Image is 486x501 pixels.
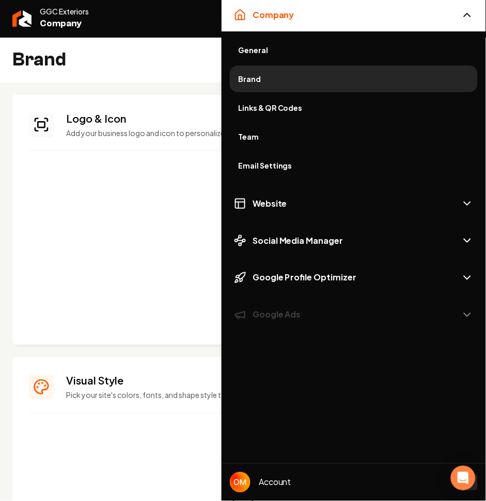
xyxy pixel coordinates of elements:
[222,31,486,183] div: Company
[222,187,486,220] button: Website
[238,160,469,171] span: Email Settings
[238,45,469,55] span: General
[259,476,291,489] span: Account
[222,224,486,257] button: Social Media Manager
[230,472,250,493] img: Omar Molai
[253,9,294,21] span: Company
[253,272,357,284] span: Google Profile Optimizer
[222,298,486,331] button: Google Ads
[253,197,287,210] span: Website
[222,261,486,294] button: Google Profile Optimizer
[238,103,469,113] span: Links & QR Codes
[253,235,343,247] span: Social Media Manager
[238,74,469,84] span: Brand
[238,131,469,142] span: Team
[230,472,250,493] button: Open user button
[253,309,301,321] span: Google Ads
